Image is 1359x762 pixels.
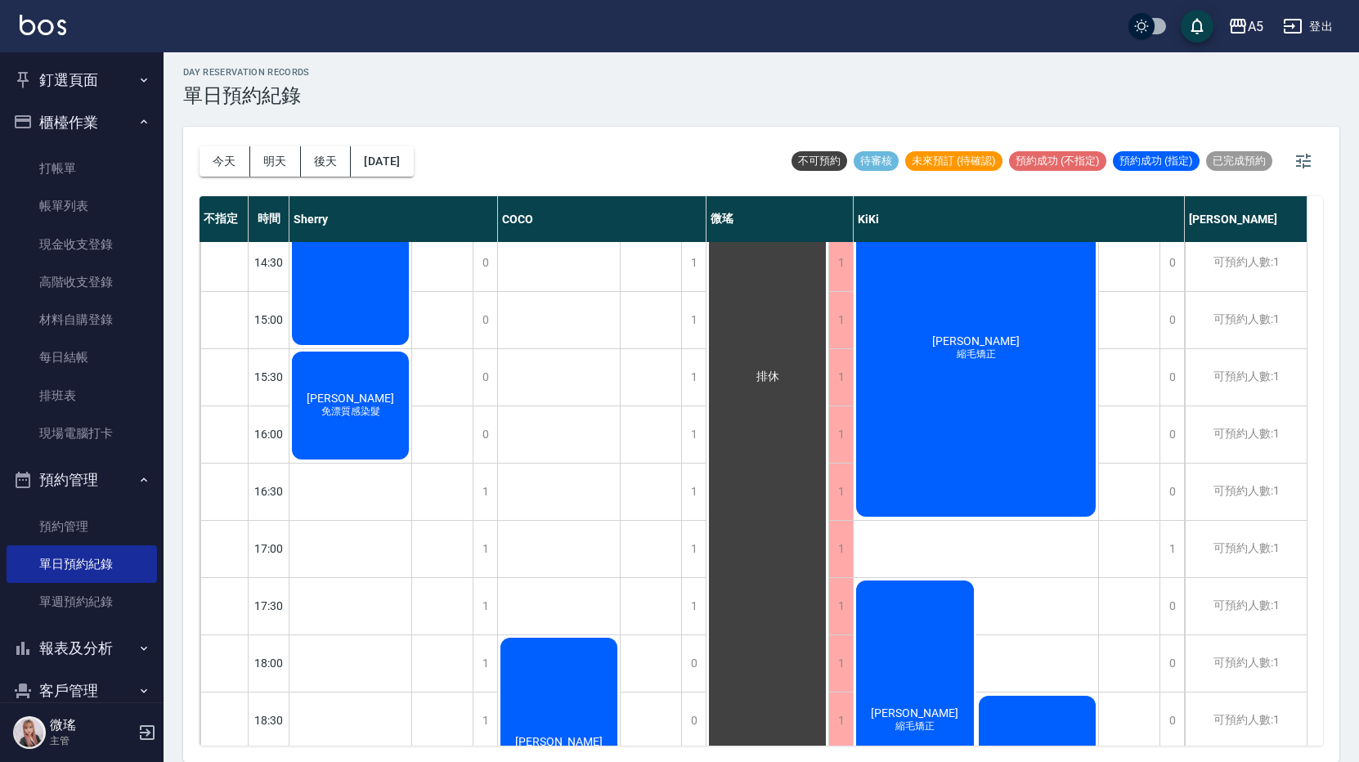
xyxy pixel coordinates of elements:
[473,578,497,634] div: 1
[7,670,157,712] button: 客戶管理
[1159,464,1184,520] div: 0
[1159,578,1184,634] div: 0
[249,520,289,577] div: 17:00
[50,733,133,748] p: 主管
[7,545,157,583] a: 單日預約紀錄
[854,154,899,168] span: 待審核
[249,463,289,520] div: 16:30
[249,406,289,463] div: 16:00
[473,464,497,520] div: 1
[1185,693,1307,749] div: 可預約人數:1
[183,84,310,107] h3: 單日預約紀錄
[753,370,783,384] span: 排休
[828,693,853,749] div: 1
[1159,235,1184,291] div: 0
[351,146,413,177] button: [DATE]
[828,406,853,463] div: 1
[1159,635,1184,692] div: 0
[249,692,289,749] div: 18:30
[249,291,289,348] div: 15:00
[1159,292,1184,348] div: 0
[681,235,706,291] div: 1
[7,101,157,144] button: 櫃檯作業
[249,196,289,242] div: 時間
[681,521,706,577] div: 1
[473,406,497,463] div: 0
[473,635,497,692] div: 1
[706,196,854,242] div: 微瑤
[249,234,289,291] div: 14:30
[7,459,157,501] button: 預約管理
[183,67,310,78] h2: day Reservation records
[7,377,157,415] a: 排班表
[1185,464,1307,520] div: 可預約人數:1
[929,334,1023,347] span: [PERSON_NAME]
[7,338,157,376] a: 每日結帳
[1185,578,1307,634] div: 可預約人數:1
[868,706,962,719] span: [PERSON_NAME]
[905,154,1002,168] span: 未來預訂 (待確認)
[681,464,706,520] div: 1
[249,348,289,406] div: 15:30
[1185,196,1307,242] div: [PERSON_NAME]
[792,154,847,168] span: 不可預約
[828,235,853,291] div: 1
[1009,154,1106,168] span: 預約成功 (不指定)
[318,405,383,419] span: 免漂質感染髮
[1113,154,1200,168] span: 預約成功 (指定)
[473,521,497,577] div: 1
[1185,292,1307,348] div: 可預約人數:1
[200,196,249,242] div: 不指定
[7,59,157,101] button: 釘選頁面
[681,693,706,749] div: 0
[1159,693,1184,749] div: 0
[1185,235,1307,291] div: 可預約人數:1
[1185,635,1307,692] div: 可預約人數:1
[303,392,397,405] span: [PERSON_NAME]
[953,347,999,361] span: 縮毛矯正
[1206,154,1272,168] span: 已完成預約
[1276,11,1339,42] button: 登出
[828,464,853,520] div: 1
[1159,406,1184,463] div: 0
[7,187,157,225] a: 帳單列表
[7,508,157,545] a: 預約管理
[828,635,853,692] div: 1
[473,292,497,348] div: 0
[828,292,853,348] div: 1
[20,15,66,35] img: Logo
[473,349,497,406] div: 0
[1222,10,1270,43] button: A5
[249,577,289,634] div: 17:30
[681,406,706,463] div: 1
[200,146,250,177] button: 今天
[7,226,157,263] a: 現金收支登錄
[1185,349,1307,406] div: 可預約人數:1
[301,146,352,177] button: 後天
[828,521,853,577] div: 1
[1185,406,1307,463] div: 可預約人數:1
[828,578,853,634] div: 1
[854,196,1185,242] div: KiKi
[498,196,706,242] div: COCO
[681,349,706,406] div: 1
[1159,521,1184,577] div: 1
[892,719,938,733] span: 縮毛矯正
[512,735,606,748] span: [PERSON_NAME]
[7,627,157,670] button: 報表及分析
[7,150,157,187] a: 打帳單
[50,717,133,733] h5: 微瑤
[7,301,157,338] a: 材料自購登錄
[473,235,497,291] div: 0
[473,693,497,749] div: 1
[7,263,157,301] a: 高階收支登錄
[7,583,157,621] a: 單週預約紀錄
[681,578,706,634] div: 1
[1185,521,1307,577] div: 可預約人數:1
[1248,16,1263,37] div: A5
[681,635,706,692] div: 0
[13,716,46,749] img: Person
[681,292,706,348] div: 1
[249,634,289,692] div: 18:00
[289,196,498,242] div: Sherry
